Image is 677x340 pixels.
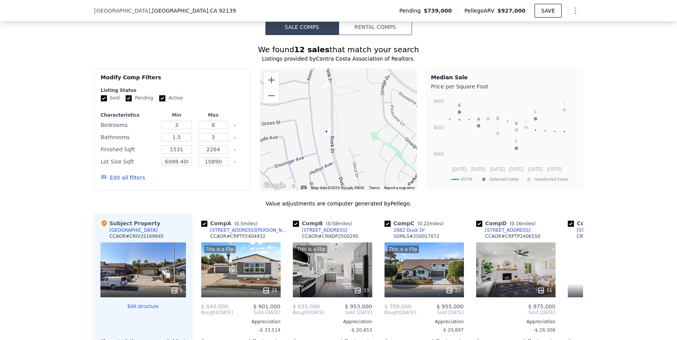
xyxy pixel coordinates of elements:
button: Clear [233,136,236,139]
span: $ 875,000 [528,303,555,310]
span: -$ 20,853 [350,327,372,333]
text: [DATE] [452,167,466,172]
strong: 12 sales [294,45,330,54]
text: L [563,101,566,105]
text: Unselected Comp [535,177,568,182]
text: I [497,109,498,113]
span: [GEOGRAPHIC_DATA] [94,7,150,14]
div: 33 [354,287,369,294]
button: Clear [233,160,236,164]
button: Edit structure [100,303,186,310]
div: CRMLS # PTP2404932 [577,233,625,239]
span: Bought [293,310,309,316]
div: We found that match your search [94,44,583,55]
span: Sold [DATE] [416,310,464,316]
text: J [496,125,499,129]
div: Bathrooms [101,132,157,143]
div: Comp B [293,220,355,227]
text: $600 [433,99,444,104]
text: K [515,121,518,125]
button: Clear [233,148,236,151]
div: Subject Property [100,220,160,227]
div: Appreciation [293,319,372,325]
a: [STREET_ADDRESS][PERSON_NAME] [201,227,290,233]
div: [DATE] [385,310,417,316]
div: Appreciation [476,319,556,325]
span: , [GEOGRAPHIC_DATA] [150,7,236,14]
div: Listings provided by Contra Costa Association of Realtors . [94,55,583,63]
div: SDMLS # 250017072 [394,233,439,239]
div: CCAOR # CRPTP2404932 [210,233,266,239]
span: ( miles) [507,221,539,226]
span: Map data ©2025 Google, INEGI [311,186,364,190]
div: Finished Sqft [101,144,157,155]
button: Zoom out [264,88,279,103]
div: Modify Comp Filters [101,74,245,87]
label: Active [159,95,183,101]
span: Sold [DATE] [568,310,647,316]
button: Clear [233,124,236,127]
text: [DATE] [528,167,543,172]
button: Zoom in [264,72,279,88]
a: 2882 Dusk Dr [385,227,425,233]
span: $ 901,000 [253,303,280,310]
label: Sold [101,95,120,101]
div: This is a Flip [296,245,327,253]
input: Active [159,95,165,101]
div: 2826 Beatrice St [289,183,298,196]
div: Comp E [568,220,627,227]
span: -$ 20,897 [442,327,464,333]
div: [DATE] [201,310,233,316]
span: -$ 26,308 [533,327,556,333]
svg: A chart. [431,92,578,187]
span: 0.5 [236,221,244,226]
label: Pending [126,95,153,101]
div: CCAOR # CRNDP2500295 [302,233,359,239]
div: [STREET_ADDRESS][PERSON_NAME] [210,227,290,233]
button: Keyboard shortcuts [301,186,306,189]
input: Pending [126,95,132,101]
text: H [486,109,490,114]
div: 2882 Dusk Dr [394,227,425,233]
button: SAVE [535,4,561,18]
span: ( miles) [414,221,446,226]
span: $ 640,000 [201,303,228,310]
text: [DATE] [471,167,486,172]
div: Comp D [476,220,539,227]
a: Report a map error [384,186,415,190]
div: 1 [171,287,183,294]
text: [DATE] [509,167,523,172]
div: CCAOR # CRPTP2406550 [485,233,541,239]
div: This is a Flip [388,245,419,253]
div: Appreciation [568,319,647,325]
span: $739,000 [424,7,452,14]
div: 27 [446,287,460,294]
button: Edit all filters [101,174,145,181]
span: Sold [DATE] [325,310,372,316]
button: Show Options [568,3,583,18]
div: 2730 Dusk Dr [322,128,331,141]
span: 0.22 [419,221,430,226]
div: Characteristics [101,112,157,118]
span: $ 955,000 [436,303,464,310]
div: Appreciation [201,319,281,325]
text: [DATE] [490,167,505,172]
div: Lot Size Sqft [101,156,157,167]
span: , CA 92139 [208,8,236,14]
span: Sold [DATE] [233,310,280,316]
span: ( miles) [323,221,355,226]
span: Bought [201,310,218,316]
div: 51 [537,287,552,294]
div: Appreciation [385,319,464,325]
div: Price per Square Foot [431,81,578,92]
text: D [477,117,480,122]
text: G [524,119,528,123]
span: Pellego ARV [464,7,498,14]
span: $927,000 [498,8,526,14]
div: Listing Status [101,87,245,93]
span: -$ 33,514 [259,327,281,333]
div: [STREET_ADDRESS] [302,227,347,233]
span: 0.58 [328,221,338,226]
text: C [515,139,518,144]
